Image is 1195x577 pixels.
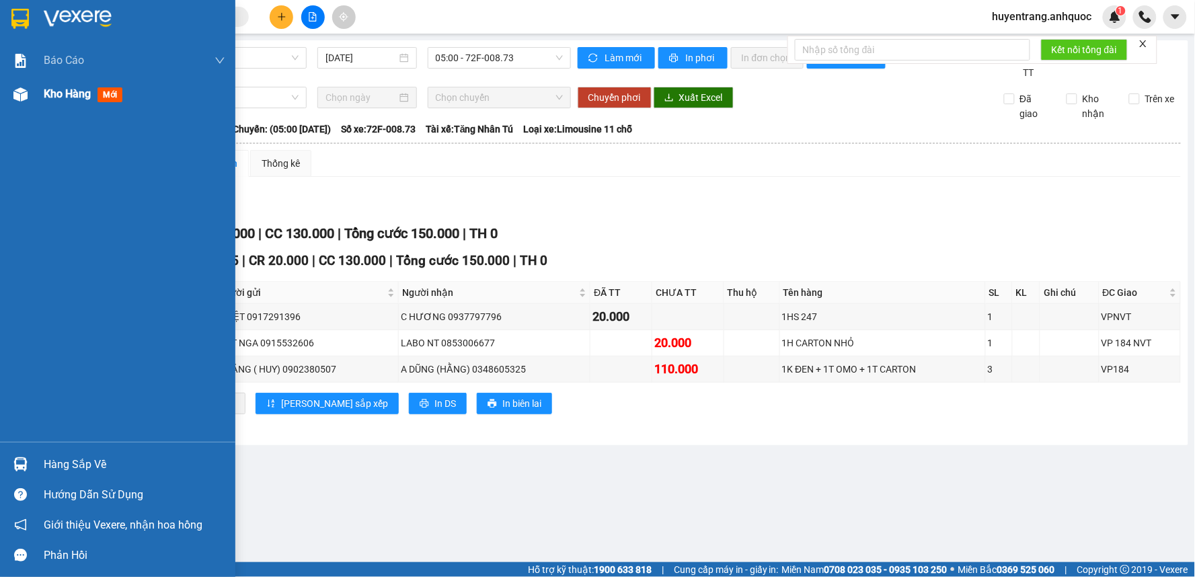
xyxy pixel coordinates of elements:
span: Người gửi [218,285,385,300]
span: TH 0 [520,253,547,268]
span: CR 20.000 [249,253,309,268]
span: notification [14,518,27,531]
button: downloadXuất Excel [654,87,734,108]
div: A VIỆT 0917291396 [217,309,396,324]
th: Ghi chú [1040,282,1099,304]
span: Tổng cước 150.000 [396,253,510,268]
strong: 1900 633 818 [594,564,652,575]
button: Chuyển phơi [578,87,652,108]
span: In phơi [686,50,717,65]
img: icon-new-feature [1109,11,1121,23]
span: 05:00 - 72F-008.73 [436,48,563,68]
button: printerIn phơi [658,47,728,69]
div: 20.000 [592,307,650,326]
button: sort-ascending[PERSON_NAME] sắp xếp [256,393,399,414]
span: ⚪️ [951,567,955,572]
span: down [215,55,225,66]
button: printerIn biên lai [477,393,552,414]
span: Hỗ trợ kỹ thuật: [528,562,652,577]
th: Thu hộ [724,282,780,304]
strong: 0369 525 060 [997,564,1055,575]
span: aim [339,12,348,22]
span: mới [98,87,122,102]
span: Kho nhận [1077,91,1119,121]
span: question-circle [14,488,27,501]
span: | [338,225,341,241]
span: | [513,253,516,268]
span: CC 130.000 [265,225,334,241]
span: 1 [1118,6,1123,15]
span: Chọn chuyến [436,87,563,108]
span: caret-down [1169,11,1182,23]
th: CHƯA TT [652,282,724,304]
span: Tổng cước 150.000 [344,225,459,241]
span: Loại xe: Limousine 11 chỗ [524,122,633,137]
button: plus [270,5,293,29]
input: Nhập số tổng đài [795,39,1030,61]
span: | [258,225,262,241]
div: 1H CARTON NHỎ [782,336,983,350]
div: C HẰNG ( HUY) 0902380507 [217,362,396,377]
span: | [389,253,393,268]
div: VPNVT [1102,309,1178,324]
span: file-add [308,12,317,22]
img: logo-vxr [11,9,29,29]
div: 1 [988,309,1010,324]
div: 1K ĐEN + 1T OMO + 1T CARTON [782,362,983,377]
span: Đã giao [1015,91,1056,121]
div: C HƯƠNG 0937797796 [401,309,588,324]
span: Người nhận [402,285,577,300]
span: sort-ascending [266,399,276,410]
span: Cung cấp máy in - giấy in: [674,562,779,577]
input: 15/10/2025 [325,50,396,65]
span: Báo cáo [44,52,84,69]
div: VP184 [1102,362,1178,377]
div: 3 [988,362,1010,377]
span: printer [488,399,497,410]
span: sync [588,53,600,64]
span: Tài xế: Tăng Nhân Tú [426,122,514,137]
button: file-add [301,5,325,29]
th: SL [986,282,1013,304]
span: ĐC Giao [1103,285,1167,300]
span: | [242,253,245,268]
button: Kết nối tổng đài [1041,39,1128,61]
span: Trên xe [1140,91,1180,106]
span: In DS [434,396,456,411]
span: Giới thiệu Vexere, nhận hoa hồng [44,516,202,533]
button: syncLàm mới [578,47,655,69]
span: TH 0 [469,225,498,241]
span: CC 130.000 [319,253,386,268]
span: close [1139,39,1148,48]
div: Hàng sắp về [44,455,225,475]
sup: 1 [1116,6,1126,15]
span: Số xe: 72F-008.73 [341,122,416,137]
button: aim [332,5,356,29]
div: A DŨNG (HẰNG) 0348605325 [401,362,588,377]
span: Làm mới [605,50,644,65]
span: message [14,549,27,562]
img: solution-icon [13,54,28,68]
div: LABO NT 0853006677 [401,336,588,350]
span: Xuất Excel [679,90,723,105]
div: 20.000 [654,334,722,352]
span: huyentrang.anhquoc [982,8,1103,25]
th: Tên hàng [780,282,986,304]
span: download [664,93,674,104]
button: caret-down [1163,5,1187,29]
th: ĐÃ TT [590,282,652,304]
span: | [463,225,466,241]
div: 1 [988,336,1010,350]
span: Miền Bắc [958,562,1055,577]
span: In biên lai [502,396,541,411]
span: printer [669,53,681,64]
input: Chọn ngày [325,90,396,105]
span: [PERSON_NAME] sắp xếp [281,396,388,411]
strong: 0708 023 035 - 0935 103 250 [824,564,948,575]
span: | [1065,562,1067,577]
th: KL [1013,282,1040,304]
span: Kho hàng [44,87,91,100]
span: copyright [1120,565,1130,574]
button: In đơn chọn [731,47,804,69]
img: warehouse-icon [13,457,28,471]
